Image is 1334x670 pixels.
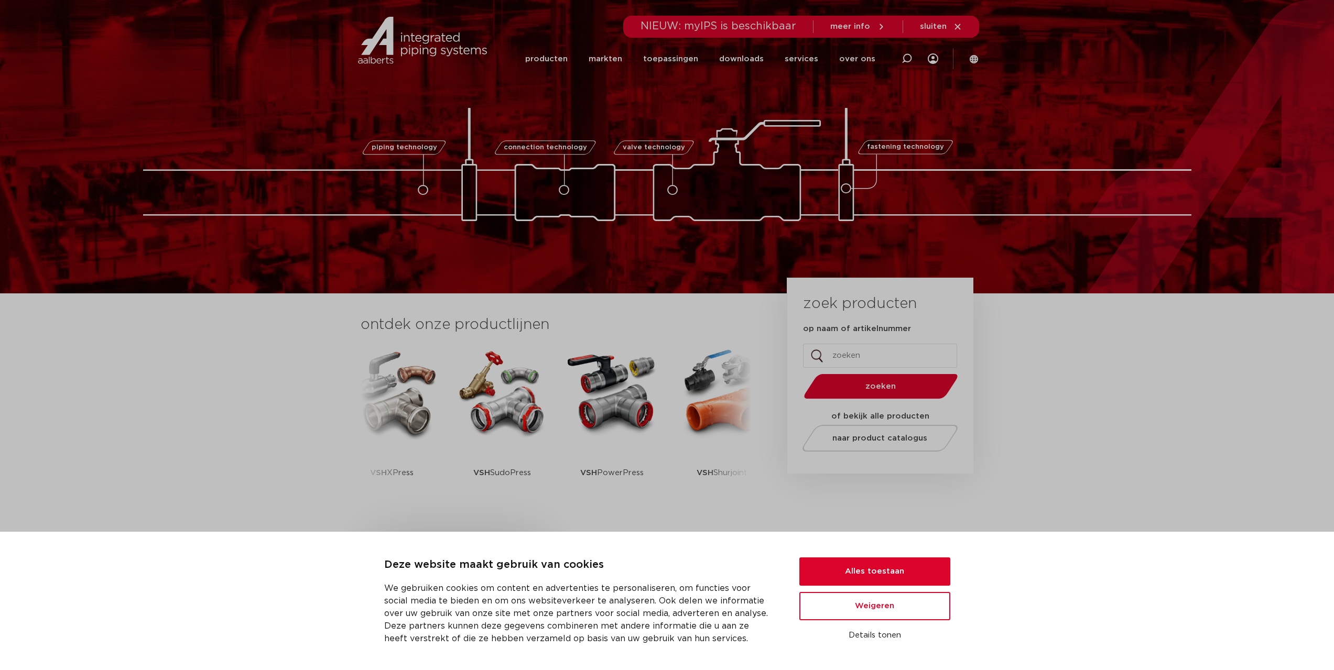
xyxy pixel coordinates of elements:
[831,412,929,420] strong: of bekijk alle producten
[525,39,875,79] nav: Menu
[920,22,962,31] a: sluiten
[785,39,818,79] a: services
[384,582,774,645] p: We gebruiken cookies om content en advertenties te personaliseren, om functies voor social media ...
[799,425,960,452] a: naar product catalogus
[370,440,414,506] p: XPress
[503,144,587,151] span: connection technology
[697,469,713,477] strong: VSH
[832,434,927,442] span: naar product catalogus
[799,373,962,400] button: zoeken
[623,144,685,151] span: valve technology
[473,440,531,506] p: SudoPress
[830,23,870,30] span: meer info
[580,469,597,477] strong: VSH
[799,592,950,620] button: Weigeren
[830,22,886,31] a: meer info
[580,440,644,506] p: PowerPress
[384,557,774,574] p: Deze website maakt gebruik van cookies
[372,144,437,151] span: piping technology
[697,440,747,506] p: Shurjoint
[370,469,387,477] strong: VSH
[641,21,796,31] span: NIEUW: myIPS is beschikbaar
[799,557,950,586] button: Alles toestaan
[589,39,622,79] a: markten
[345,346,439,506] a: VSHXPress
[803,324,911,334] label: op naam of artikelnummer
[525,39,568,79] a: producten
[361,314,752,335] h3: ontdek onze productlijnen
[455,346,549,506] a: VSHSudoPress
[839,39,875,79] a: over ons
[799,627,950,644] button: Details tonen
[473,469,490,477] strong: VSH
[920,23,947,30] span: sluiten
[803,293,917,314] h3: zoek producten
[643,39,698,79] a: toepassingen
[803,344,957,368] input: zoeken
[675,346,769,506] a: VSHShurjoint
[565,346,659,506] a: VSHPowerPress
[719,39,764,79] a: downloads
[831,382,931,390] span: zoeken
[867,144,944,151] span: fastening technology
